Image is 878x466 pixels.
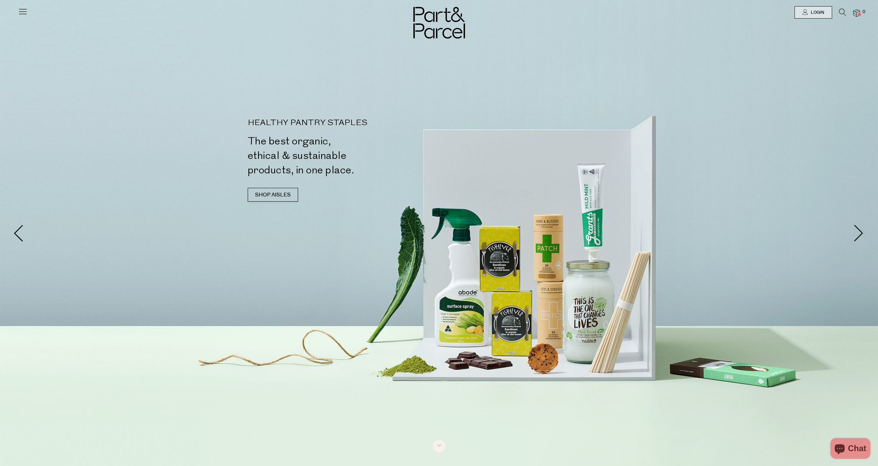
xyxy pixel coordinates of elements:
[809,10,824,16] span: Login
[248,119,442,127] p: HEALTHY PANTRY STAPLES
[853,9,860,17] a: 0
[248,134,442,178] h2: The best organic, ethical & sustainable products, in one place.
[795,6,832,19] a: Login
[828,438,872,460] inbox-online-store-chat: Shopify online store chat
[248,188,298,202] a: SHOP AISLES
[861,9,867,15] span: 0
[413,7,465,39] img: Part&Parcel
